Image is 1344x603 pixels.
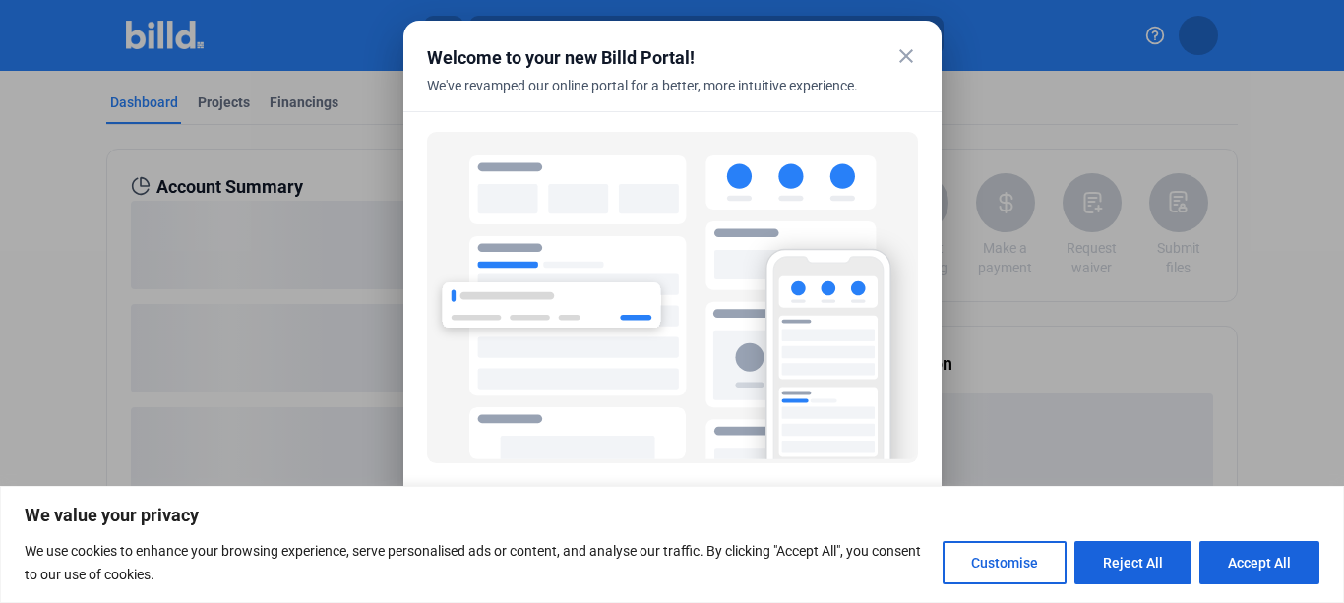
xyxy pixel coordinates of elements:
[427,76,869,119] div: We've revamped our online portal for a better, more intuitive experience.
[1199,541,1319,584] button: Accept All
[25,539,928,586] p: We use cookies to enhance your browsing experience, serve personalised ads or content, and analys...
[894,44,918,68] mat-icon: close
[427,44,869,72] div: Welcome to your new Billd Portal!
[943,541,1067,584] button: Customise
[25,504,1319,527] p: We value your privacy
[1074,541,1191,584] button: Reject All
